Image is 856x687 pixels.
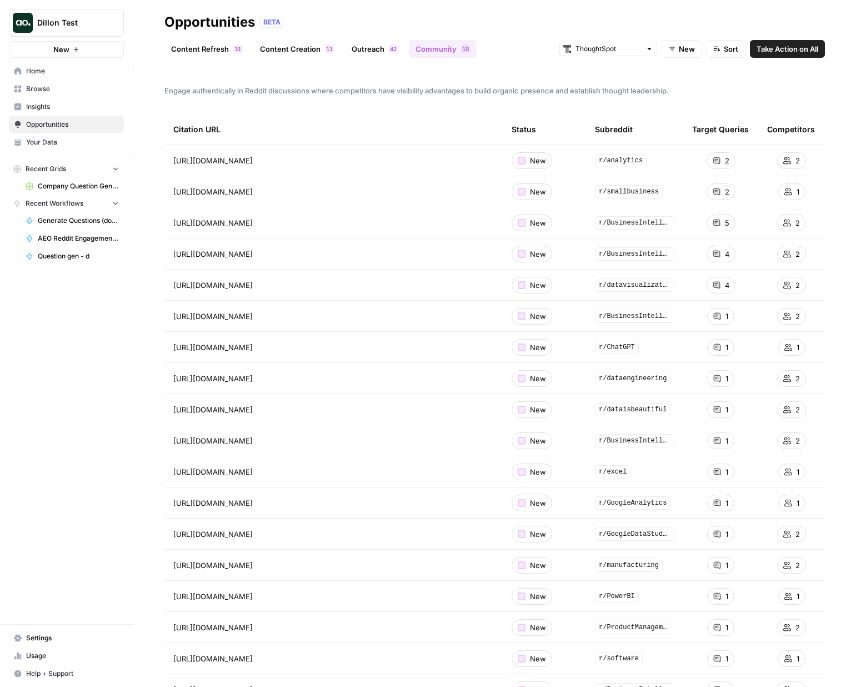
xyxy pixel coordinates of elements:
[173,186,253,197] span: [URL][DOMAIN_NAME]
[797,653,799,664] span: 1
[9,629,124,647] a: Settings
[164,13,255,31] div: Opportunities
[173,404,253,415] span: [URL][DOMAIN_NAME]
[595,216,674,230] span: r/BusinessIntelligence
[9,80,124,98] a: Browse
[173,155,253,166] span: [URL][DOMAIN_NAME]
[21,212,124,230] a: Generate Questions (don't use)
[725,591,728,602] span: 1
[724,43,738,54] span: Sort
[390,44,393,53] span: 4
[725,373,728,384] span: 1
[795,529,800,540] span: 2
[595,496,670,510] span: r/GoogleAnalytics
[530,497,546,509] span: New
[173,248,253,260] span: [URL][DOMAIN_NAME]
[530,280,546,291] span: New
[26,669,119,679] span: Help + Support
[795,435,800,446] span: 2
[707,40,745,58] button: Sort
[173,560,253,571] span: [URL][DOMAIN_NAME]
[530,217,546,228] span: New
[797,186,799,197] span: 1
[173,591,253,602] span: [URL][DOMAIN_NAME]
[9,41,124,58] button: New
[725,217,729,228] span: 5
[9,98,124,116] a: Insights
[173,280,253,291] span: [URL][DOMAIN_NAME]
[662,40,702,58] button: New
[26,198,83,208] span: Recent Workflows
[595,652,643,665] span: r/software
[795,373,800,384] span: 2
[173,373,253,384] span: [URL][DOMAIN_NAME]
[326,44,329,53] span: 1
[26,633,119,643] span: Settings
[795,311,800,322] span: 2
[595,559,663,572] span: r/manufacturing
[595,434,674,447] span: r/BusinessIntelligence
[595,278,674,292] span: r/datavisualization
[595,310,674,323] span: r/BusinessIntelligence
[173,311,253,322] span: [URL][DOMAIN_NAME]
[725,560,728,571] span: 1
[512,114,536,145] div: Status
[530,560,546,571] span: New
[530,653,546,664] span: New
[26,137,119,147] span: Your Data
[9,665,124,683] button: Help + Support
[9,161,124,177] button: Recent Grids
[795,404,800,415] span: 2
[462,44,465,53] span: 1
[9,647,124,665] a: Usage
[725,280,729,291] span: 4
[530,435,546,446] span: New
[725,404,728,415] span: 1
[164,85,825,96] span: Engage authentically in Reddit discussions where competitors have visibility advantages to build ...
[595,527,674,541] span: r/GoogleDataStudio
[795,280,800,291] span: 2
[21,177,124,195] a: Company Question Generation
[595,403,670,416] span: r/dataisbeautiful
[26,651,119,661] span: Usage
[173,217,253,228] span: [URL][DOMAIN_NAME]
[234,44,238,53] span: 3
[37,17,104,28] span: Dillon Test
[13,13,33,33] img: Dillon Test Logo
[797,497,799,509] span: 1
[750,40,825,58] button: Take Action on All
[595,114,633,145] div: Subreddit
[725,186,729,197] span: 2
[725,248,729,260] span: 4
[595,247,674,261] span: r/BusinessIntelligence
[595,185,663,198] span: r/smallbusiness
[725,653,728,664] span: 1
[38,233,119,243] span: AEO Reddit Engagement - Fork
[173,653,253,664] span: [URL][DOMAIN_NAME]
[238,44,241,53] span: 1
[329,44,333,53] span: 1
[465,44,469,53] span: 8
[595,590,639,603] span: r/PowerBI
[530,466,546,477] span: New
[725,311,728,322] span: 1
[173,342,253,353] span: [URL][DOMAIN_NAME]
[530,342,546,353] span: New
[530,622,546,633] span: New
[9,116,124,133] a: Opportunities
[595,621,674,634] span: r/ProductManagement
[173,466,253,477] span: [URL][DOMAIN_NAME]
[575,43,641,54] input: ThoughtSpot
[725,435,728,446] span: 1
[530,373,546,384] span: New
[767,114,815,145] div: Competitors
[725,155,729,166] span: 2
[725,466,728,477] span: 1
[692,114,749,145] div: Target Queries
[21,247,124,265] a: Question gen - d
[595,372,670,385] span: r/dataengineering
[9,133,124,151] a: Your Data
[797,466,799,477] span: 1
[797,591,799,602] span: 1
[725,497,728,509] span: 1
